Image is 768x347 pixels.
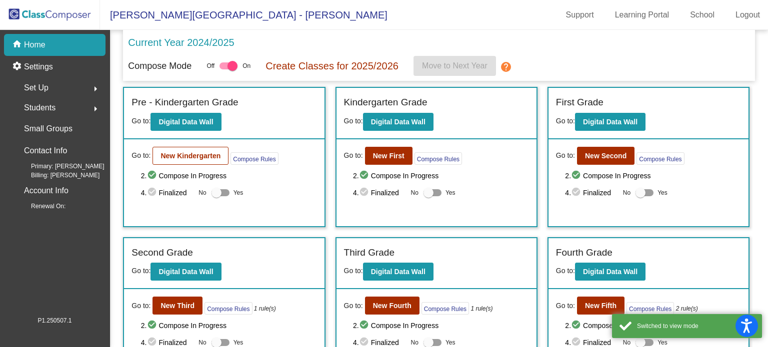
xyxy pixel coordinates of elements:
[445,187,455,199] span: Yes
[373,152,404,160] b: New First
[230,152,278,165] button: Compose Rules
[12,61,24,73] mat-icon: settings
[676,304,698,313] i: 2 rule(s)
[571,187,583,199] mat-icon: check_circle
[414,152,462,165] button: Compose Rules
[152,297,202,315] button: New Third
[556,117,575,125] span: Go to:
[242,61,250,70] span: On
[571,320,583,332] mat-icon: check_circle
[365,147,412,165] button: New First
[160,152,220,160] b: New Kindergarten
[607,7,677,23] a: Learning Portal
[24,122,72,136] p: Small Groups
[359,187,371,199] mat-icon: check_circle
[353,187,406,199] span: 4. Finalized
[265,58,398,73] p: Create Classes for 2025/2026
[147,320,159,332] mat-icon: check_circle
[198,188,206,197] span: No
[131,95,238,110] label: Pre - Kindergarten Grade
[422,61,487,70] span: Move to Next Year
[682,7,722,23] a: School
[636,152,684,165] button: Compose Rules
[24,144,67,158] p: Contact Info
[585,152,626,160] b: New Second
[147,170,159,182] mat-icon: check_circle
[15,162,104,171] span: Primary: [PERSON_NAME]
[254,304,276,313] i: 1 rule(s)
[565,320,741,332] span: 2. Compose In Progress
[558,7,602,23] a: Support
[24,184,68,198] p: Account Info
[24,61,53,73] p: Settings
[89,103,101,115] mat-icon: arrow_right
[583,268,637,276] b: Digital Data Wall
[411,188,418,197] span: No
[577,147,634,165] button: New Second
[128,59,191,73] p: Compose Mode
[24,39,45,51] p: Home
[344,246,394,260] label: Third Grade
[470,304,492,313] i: 1 rule(s)
[657,187,667,199] span: Yes
[24,81,48,95] span: Set Up
[160,302,194,310] b: New Third
[152,147,228,165] button: New Kindergarten
[100,7,387,23] span: [PERSON_NAME][GEOGRAPHIC_DATA] - [PERSON_NAME]
[623,188,630,197] span: No
[12,39,24,51] mat-icon: home
[565,187,618,199] span: 4. Finalized
[141,170,317,182] span: 2. Compose In Progress
[565,170,741,182] span: 2. Compose In Progress
[571,170,583,182] mat-icon: check_circle
[15,171,99,180] span: Billing: [PERSON_NAME]
[131,267,150,275] span: Go to:
[413,56,496,76] button: Move to Next Year
[131,117,150,125] span: Go to:
[150,263,221,281] button: Digital Data Wall
[233,187,243,199] span: Yes
[89,83,101,95] mat-icon: arrow_right
[344,95,427,110] label: Kindergarten Grade
[206,61,214,70] span: Off
[147,187,159,199] mat-icon: check_circle
[344,117,363,125] span: Go to:
[575,113,645,131] button: Digital Data Wall
[371,268,425,276] b: Digital Data Wall
[637,322,754,331] div: Switched to view mode
[421,302,469,315] button: Compose Rules
[204,302,252,315] button: Compose Rules
[141,320,317,332] span: 2. Compose In Progress
[727,7,768,23] a: Logout
[359,320,371,332] mat-icon: check_circle
[363,263,433,281] button: Digital Data Wall
[585,302,616,310] b: New Fifth
[131,150,150,161] span: Go to:
[556,246,612,260] label: Fourth Grade
[577,297,624,315] button: New Fifth
[353,170,529,182] span: 2. Compose In Progress
[575,263,645,281] button: Digital Data Wall
[24,101,55,115] span: Students
[353,320,529,332] span: 2. Compose In Progress
[158,268,213,276] b: Digital Data Wall
[556,95,603,110] label: First Grade
[344,150,363,161] span: Go to:
[15,202,65,211] span: Renewal On:
[556,150,575,161] span: Go to:
[371,118,425,126] b: Digital Data Wall
[365,297,419,315] button: New Fourth
[623,338,630,347] span: No
[373,302,411,310] b: New Fourth
[131,246,193,260] label: Second Grade
[131,301,150,311] span: Go to:
[556,267,575,275] span: Go to:
[141,187,194,199] span: 4. Finalized
[344,267,363,275] span: Go to:
[198,338,206,347] span: No
[359,170,371,182] mat-icon: check_circle
[626,302,674,315] button: Compose Rules
[500,61,512,73] mat-icon: help
[128,35,234,50] p: Current Year 2024/2025
[363,113,433,131] button: Digital Data Wall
